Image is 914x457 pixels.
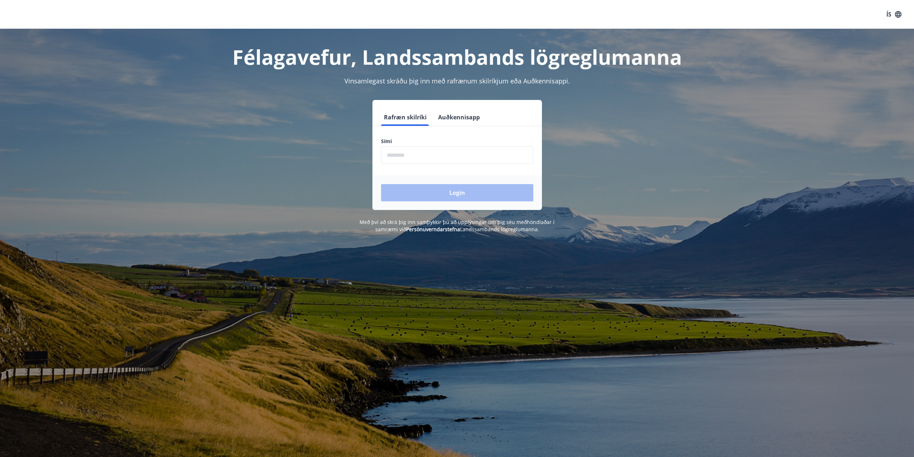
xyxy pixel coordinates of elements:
button: Auðkennisapp [435,109,483,126]
h1: Félagavefur, Landssambands lögreglumanna [207,43,707,70]
button: ÍS [882,8,905,21]
a: Persónuverndarstefna [406,226,460,233]
span: Með því að skrá þig inn samþykkir þú að upplýsingar um þig séu meðhöndlaðar í samræmi við Landssa... [359,219,555,233]
label: Sími [381,138,533,145]
span: Vinsamlegast skráðu þig inn með rafrænum skilríkjum eða Auðkennisappi. [344,77,570,85]
button: Rafræn skilríki [381,109,430,126]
